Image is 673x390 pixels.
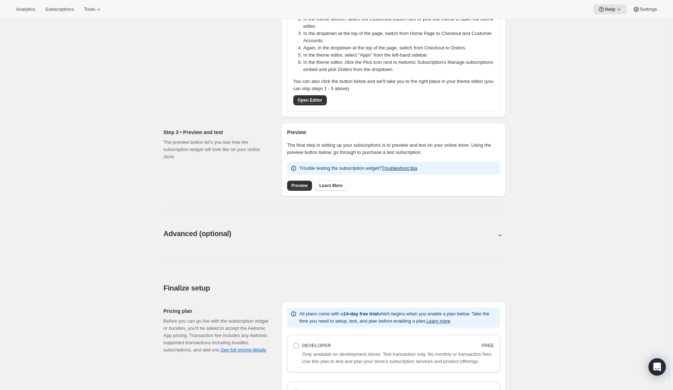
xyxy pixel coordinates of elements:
[605,6,615,12] span: Help
[291,183,308,189] span: Preview
[164,318,270,354] div: Before you can go live with the subscription widget or bundles, you'll be asked to accept the Awt...
[287,181,312,191] a: Preview
[80,4,107,14] button: Tools
[303,30,498,44] li: In the dropdown at the top of the page, switch from Home Page to Checkout and Customer Accounts.
[16,6,35,12] span: Analytics
[303,52,498,59] li: In the theme editor, select "Apps" from the left-hand sidebar.
[649,358,666,376] div: Open Intercom Messenger
[319,183,343,189] span: Learn More
[302,351,493,364] span: Only available on development stores. Test transaction only. No monthly or transaction fees. Use ...
[482,343,494,348] strong: FREE
[640,6,657,12] span: Settings
[303,44,498,52] li: Again, in the dropdown at the top of the page, switch from Checkout to Orders.
[303,15,498,30] li: In the theme section, select the Customize button next to your live theme to open the theme editor.
[628,4,661,14] button: Settings
[220,347,266,353] a: See full pricing details
[343,311,378,316] b: 14-day free trial
[382,165,417,171] a: Troubleshoot tips
[287,129,500,136] h2: Preview
[84,6,95,12] span: Tools
[303,59,498,73] li: In the theme editor, click the Plus icon next to Awtomic Subscription's Manage subscriptions embe...
[299,165,418,172] p: Trouble testing the subscription widget?
[298,97,322,103] span: Open Editor
[41,4,78,14] button: Subscriptions
[164,230,231,238] span: Advanced (optional)
[293,78,494,92] p: You can also click the button below and we'll take you to the right place in your theme editor (y...
[593,4,627,14] button: Help
[299,310,497,325] p: All plans come with a which begins when you enable a plan below. Take the time you need to setup,...
[302,343,331,348] span: DEVELOPER
[164,284,210,292] span: Finalize setup
[45,6,74,12] span: Subscriptions
[164,129,270,136] h2: Step 3 • Preview and test
[315,181,347,191] a: Learn More
[427,318,450,324] button: Learn more
[287,142,500,156] p: The final step in setting up your subscriptions is to preview and test on your online store. Usin...
[164,307,270,315] h2: Pricing plan
[293,95,327,105] button: Open Editor
[12,4,39,14] button: Analytics
[164,139,270,160] p: The preview button let’s you see how the subscription widget will look like on your online store.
